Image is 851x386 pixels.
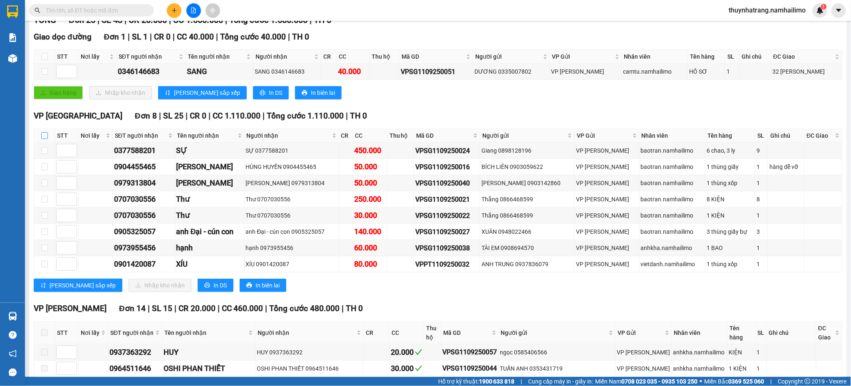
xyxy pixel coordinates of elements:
[729,378,764,385] strong: 0369 525 060
[481,227,573,236] div: XUÂN 0948022466
[688,50,726,64] th: Tên hàng
[175,175,245,191] td: Bùi Thái Hạnh
[617,364,670,373] div: VP [PERSON_NAME]
[176,226,243,238] div: anh Đại - cún con
[707,260,754,269] div: 1 thùng xốp
[816,7,824,14] img: icon-new-feature
[521,377,522,386] span: |
[399,64,473,80] td: VPSG1109250051
[402,52,464,61] span: Mã GD
[622,378,698,385] strong: 0708 023 035 - 0935 103 250
[768,129,805,143] th: Ghi chú
[722,5,813,15] span: thuynhatrang.namhailimo
[575,175,639,191] td: VP Phạm Ngũ Lão
[354,258,386,270] div: 80.000
[364,322,390,344] th: CR
[757,348,765,357] div: 1
[302,90,308,96] span: printer
[707,227,754,236] div: 3 thùng giấy bự
[89,86,152,99] button: downloadNhập kho nhận
[415,365,422,372] span: check
[8,33,17,42] img: solution-icon
[641,211,704,220] div: baotran.namhailimo
[690,67,724,76] div: HỒ SƠ
[177,131,236,140] span: Tên người nhận
[757,243,767,252] div: 1
[575,256,639,272] td: VP Phan Thiết
[370,50,400,64] th: Thu hộ
[481,195,573,204] div: Thắng 0866468599
[757,195,767,204] div: 8
[551,67,620,76] div: VP [PERSON_NAME]
[34,32,92,42] span: Giao dọc đường
[171,7,177,13] span: plus
[575,208,639,224] td: VP Phạm Ngũ Lão
[757,260,767,269] div: 1
[162,361,256,377] td: OSHI PHAN THIẾT
[55,322,79,344] th: STT
[176,193,243,205] div: Thư
[158,86,247,99] button: sort-ascending[PERSON_NAME] sắp xếp
[175,224,245,240] td: anh Đại - cún con
[50,281,116,290] span: [PERSON_NAME] sắp xếp
[424,322,442,344] th: Thu hộ
[109,363,161,374] div: 0964511646
[270,304,340,313] span: Tổng cước 480.000
[288,32,290,42] span: |
[338,66,368,77] div: 40.000
[474,67,548,76] div: DƯƠNG 0335007802
[414,143,480,159] td: VPSG1109250024
[190,111,206,121] span: CR 0
[176,242,243,254] div: hạnh
[7,5,18,18] img: logo-vxr
[622,50,688,64] th: Nhân viên
[113,175,175,191] td: 0979313804
[767,322,816,344] th: Ghi chú
[641,146,704,155] div: baotran.namhailimo
[740,50,772,64] th: Ghi chú
[705,377,764,386] span: Miền Bắc
[706,129,756,143] th: Tên hàng
[175,159,245,175] td: HÙNG HUYỀN
[34,279,122,292] button: sort-ascending[PERSON_NAME] sắp xếp
[414,240,480,256] td: VPSG1109250038
[442,344,499,361] td: VPSG1109250057
[354,226,386,238] div: 140.000
[700,380,702,383] span: ⚪️
[114,193,174,205] div: 0707030556
[807,131,834,140] span: ĐC Giao
[206,3,220,18] button: aim
[576,178,638,188] div: VP [PERSON_NAME]
[576,227,638,236] div: VP [PERSON_NAME]
[391,346,422,358] div: 20.000
[835,7,843,14] span: caret-down
[415,227,479,237] div: VPSG1109250027
[354,242,386,254] div: 60.000
[577,131,630,140] span: VP Gửi
[575,159,639,175] td: VP Phạm Ngũ Lão
[175,256,245,272] td: XÍU
[641,260,704,269] div: vietdanh.namhailimo
[774,52,834,61] span: ĐC Giao
[757,211,767,220] div: 1
[354,161,386,173] div: 50.000
[247,131,330,140] span: Người nhận
[175,240,245,256] td: hạnh
[267,111,344,121] span: Tổng cước 1.110.000
[414,224,480,240] td: VPSG1109250027
[728,322,756,344] th: Tên hàng
[159,111,161,121] span: |
[114,242,174,254] div: 0973955456
[528,377,593,386] span: Cung cấp máy in - giấy in:
[414,191,480,208] td: VPSG1109250021
[114,145,174,156] div: 0377588201
[176,177,243,189] div: [PERSON_NAME]
[188,52,245,61] span: Tên người nhận
[500,348,614,357] div: ngọc 0585406566
[415,210,479,221] div: VPSG1109250022
[576,243,638,252] div: VP [PERSON_NAME]
[218,304,220,313] span: |
[132,32,148,42] span: SL 1
[481,178,573,188] div: [PERSON_NAME] 0903142860
[113,240,175,256] td: 0973955456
